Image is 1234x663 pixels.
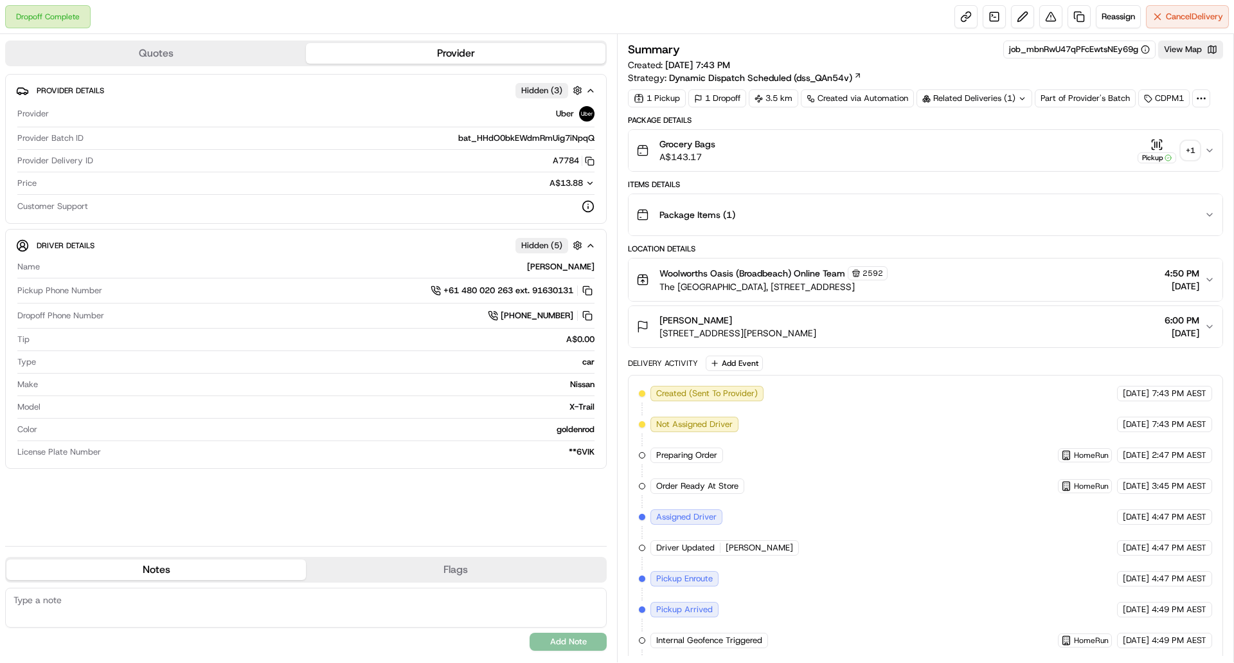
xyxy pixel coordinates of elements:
span: Dynamic Dispatch Scheduled (dss_QAn54v) [669,71,852,84]
button: Provider [306,43,605,64]
button: Grocery BagsA$143.17Pickup+1 [629,130,1222,171]
div: goldenrod [42,424,595,435]
a: Dynamic Dispatch Scheduled (dss_QAn54v) [669,71,862,84]
span: Created: [628,59,730,71]
span: 3:45 PM AEST [1152,480,1206,492]
span: Reassign [1102,11,1135,23]
div: Package Details [628,115,1223,125]
span: 7:43 PM AEST [1152,419,1206,430]
button: Package Items (1) [629,194,1222,235]
span: Provider Details [37,86,104,96]
div: Pickup [1138,152,1176,163]
div: job_mbnRwU47qPFcEwtsNEy69g [1009,44,1150,55]
div: X-Trail [46,401,595,413]
a: [PHONE_NUMBER] [488,309,595,323]
button: Flags [306,559,605,580]
span: 4:49 PM AEST [1152,635,1206,646]
a: Created via Automation [801,89,914,107]
span: A$143.17 [659,150,715,163]
a: +61 480 020 263 ext. 91630131 [431,284,595,298]
span: Pickup Phone Number [17,285,102,296]
span: [PERSON_NAME] [726,542,793,554]
div: [PERSON_NAME] [45,261,595,273]
span: [DATE] [1123,419,1149,430]
span: Woolworths Oasis (Broadbeach) Online Team [659,267,845,280]
span: [STREET_ADDRESS][PERSON_NAME] [659,327,816,340]
span: Pickup Enroute [656,573,713,585]
span: +61 480 020 263 ext. 91630131 [443,285,573,296]
img: uber-new-logo.jpeg [579,106,595,122]
span: [DATE] [1123,635,1149,646]
span: Price [17,177,37,189]
span: 4:47 PM AEST [1152,511,1206,523]
span: Hidden ( 3 ) [521,85,562,96]
span: 4:50 PM [1165,267,1199,280]
span: A$13.88 [550,177,583,188]
div: CDPM1 [1138,89,1190,107]
span: Driver Details [37,241,94,251]
span: [PERSON_NAME] [659,314,732,327]
span: HomeRun [1074,450,1109,460]
span: [DATE] [1123,573,1149,585]
div: Items Details [628,179,1223,190]
button: Provider DetailsHidden (3) [16,80,596,101]
span: Grocery Bags [659,138,715,150]
span: Internal Geofence Triggered [656,635,762,646]
span: Uber [556,108,574,120]
div: + 1 [1181,141,1199,159]
span: Cancel Delivery [1166,11,1223,23]
span: [DATE] [1123,511,1149,523]
button: Woolworths Oasis (Broadbeach) Online Team2592The [GEOGRAPHIC_DATA], [STREET_ADDRESS]4:50 PM[DATE] [629,259,1222,301]
span: HomeRun [1074,481,1109,491]
span: Pickup Arrived [656,604,713,615]
button: CancelDelivery [1146,5,1229,28]
div: Related Deliveries (1) [917,89,1032,107]
span: The [GEOGRAPHIC_DATA], [STREET_ADDRESS] [659,280,888,293]
button: Pickup+1 [1138,138,1199,163]
div: 1 Dropoff [688,89,746,107]
span: Type [17,356,36,368]
button: Hidden (5) [515,237,586,253]
span: [DATE] [1165,327,1199,340]
span: Provider [17,108,49,120]
span: 7:43 PM AEST [1152,388,1206,399]
span: Hidden ( 5 ) [521,240,562,251]
button: HomeRun [1061,635,1109,646]
button: A$13.88 [481,177,595,189]
div: Strategy: [628,71,862,84]
span: Order Ready At Store [656,480,738,492]
span: [DATE] [1165,280,1199,293]
button: Quotes [6,43,306,64]
span: 4:49 PM AEST [1152,604,1206,615]
span: 2592 [863,268,883,278]
span: Color [17,424,37,435]
span: Provider Batch ID [17,132,84,144]
span: [PHONE_NUMBER] [501,310,573,322]
button: [PERSON_NAME][STREET_ADDRESS][PERSON_NAME]6:00 PM[DATE] [629,306,1222,347]
div: Delivery Activity [628,358,698,368]
span: [DATE] [1123,450,1149,461]
span: Preparing Order [656,450,717,461]
span: [DATE] [1123,480,1149,492]
button: Add Event [706,356,763,371]
button: View Map [1158,41,1223,59]
span: Not Assigned Driver [656,419,733,430]
span: Created (Sent To Provider) [656,388,758,399]
span: Customer Support [17,201,88,212]
div: 3.5 km [749,89,798,107]
span: Name [17,261,40,273]
span: Tip [17,334,30,345]
button: Driver DetailsHidden (5) [16,235,596,256]
div: A$0.00 [35,334,595,345]
span: Assigned Driver [656,511,717,523]
span: 2:47 PM AEST [1152,450,1206,461]
span: HomeRun [1074,635,1109,646]
span: Package Items ( 1 ) [659,208,735,221]
span: Model [17,401,40,413]
span: 4:47 PM AEST [1152,542,1206,554]
span: Make [17,379,38,390]
div: Nissan [43,379,595,390]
